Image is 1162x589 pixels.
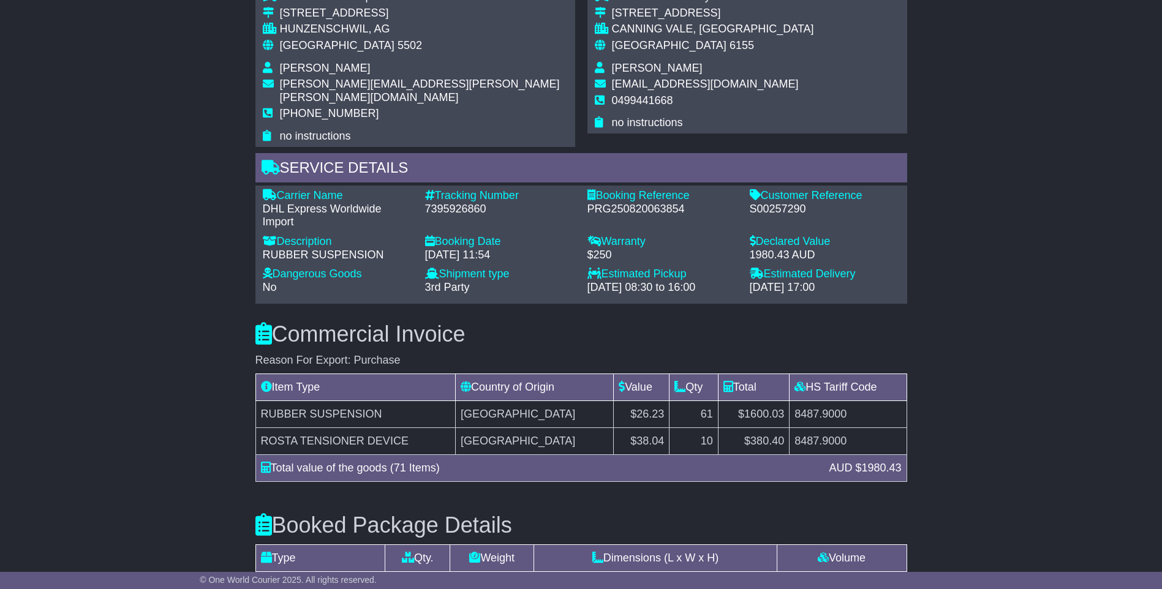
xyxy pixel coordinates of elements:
td: [GEOGRAPHIC_DATA] [455,400,613,427]
div: Reason For Export: Purchase [255,354,907,367]
div: Total value of the goods (71 Items) [255,460,823,476]
td: Type [255,545,385,572]
div: Tracking Number [425,189,575,203]
td: Qty [670,373,719,400]
td: $38.04 [614,427,670,454]
td: RUBBER SUSPENSION [255,400,455,427]
div: Customer Reference [750,189,900,203]
td: HS Tariff Code [790,373,907,400]
div: Carrier Name [263,189,413,203]
td: Country of Origin [455,373,613,400]
div: Booking Date [425,235,575,249]
div: S00257290 [750,203,900,216]
div: CANNING VALE, [GEOGRAPHIC_DATA] [612,23,814,36]
div: Shipment type [425,268,575,281]
span: [GEOGRAPHIC_DATA] [612,39,726,51]
span: 5502 [398,39,422,51]
td: 8487.9000 [790,427,907,454]
div: [STREET_ADDRESS] [280,7,568,20]
div: [DATE] 17:00 [750,281,900,294]
td: $380.40 [718,427,789,454]
div: DHL Express Worldwide Import [263,203,413,229]
td: $26.23 [614,400,670,427]
span: [GEOGRAPHIC_DATA] [280,39,394,51]
span: 6155 [730,39,754,51]
div: Booking Reference [587,189,738,203]
span: No [263,281,277,293]
div: Warranty [587,235,738,249]
span: [PERSON_NAME][EMAIL_ADDRESS][PERSON_NAME][PERSON_NAME][DOMAIN_NAME] [280,78,560,103]
div: Description [263,235,413,249]
td: Volume [777,545,907,572]
div: RUBBER SUSPENSION [263,249,413,262]
div: [STREET_ADDRESS] [612,7,814,20]
div: Estimated Delivery [750,268,900,281]
div: [DATE] 11:54 [425,249,575,262]
h3: Commercial Invoice [255,322,907,347]
div: Dangerous Goods [263,268,413,281]
div: HUNZENSCHWIL, AG [280,23,568,36]
td: Weight [450,545,534,572]
span: 0499441668 [612,94,673,107]
td: Total [718,373,789,400]
div: 1980.43 AUD [750,249,900,262]
td: Qty. [385,545,450,572]
td: ROSTA TENSIONER DEVICE [255,427,455,454]
span: [PERSON_NAME] [612,62,703,74]
td: 61 [670,400,719,427]
td: 10 [670,427,719,454]
div: Declared Value [750,235,900,249]
td: $1600.03 [718,400,789,427]
td: [GEOGRAPHIC_DATA] [455,427,613,454]
span: no instructions [280,130,351,142]
span: no instructions [612,116,683,129]
div: 7395926860 [425,203,575,216]
td: Item Type [255,373,455,400]
div: Service Details [255,153,907,186]
span: [EMAIL_ADDRESS][DOMAIN_NAME] [612,78,799,90]
span: [PERSON_NAME] [280,62,371,74]
div: PRG250820063854 [587,203,738,216]
td: Value [614,373,670,400]
td: 8487.9000 [790,400,907,427]
span: [PHONE_NUMBER] [280,107,379,119]
div: AUD $1980.43 [823,460,907,476]
td: Dimensions (L x W x H) [534,545,777,572]
span: 3rd Party [425,281,470,293]
div: Estimated Pickup [587,268,738,281]
span: © One World Courier 2025. All rights reserved. [200,575,377,585]
div: $250 [587,249,738,262]
div: [DATE] 08:30 to 16:00 [587,281,738,294]
h3: Booked Package Details [255,513,907,538]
